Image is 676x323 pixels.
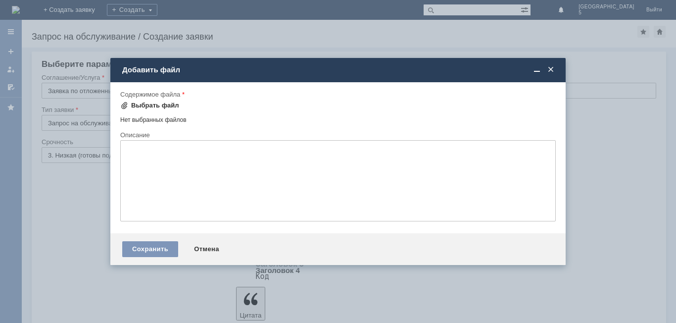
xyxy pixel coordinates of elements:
div: [PERSON_NAME] /удалить отложенный чек [4,4,145,20]
span: Свернуть (Ctrl + M) [532,65,542,74]
span: Закрыть [546,65,556,74]
div: Содержимое файла [120,91,554,98]
div: Нет выбранных файлов [120,112,556,124]
div: Выбрать файл [131,102,179,109]
div: Добавить файл [122,65,556,74]
div: Описание [120,132,554,138]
